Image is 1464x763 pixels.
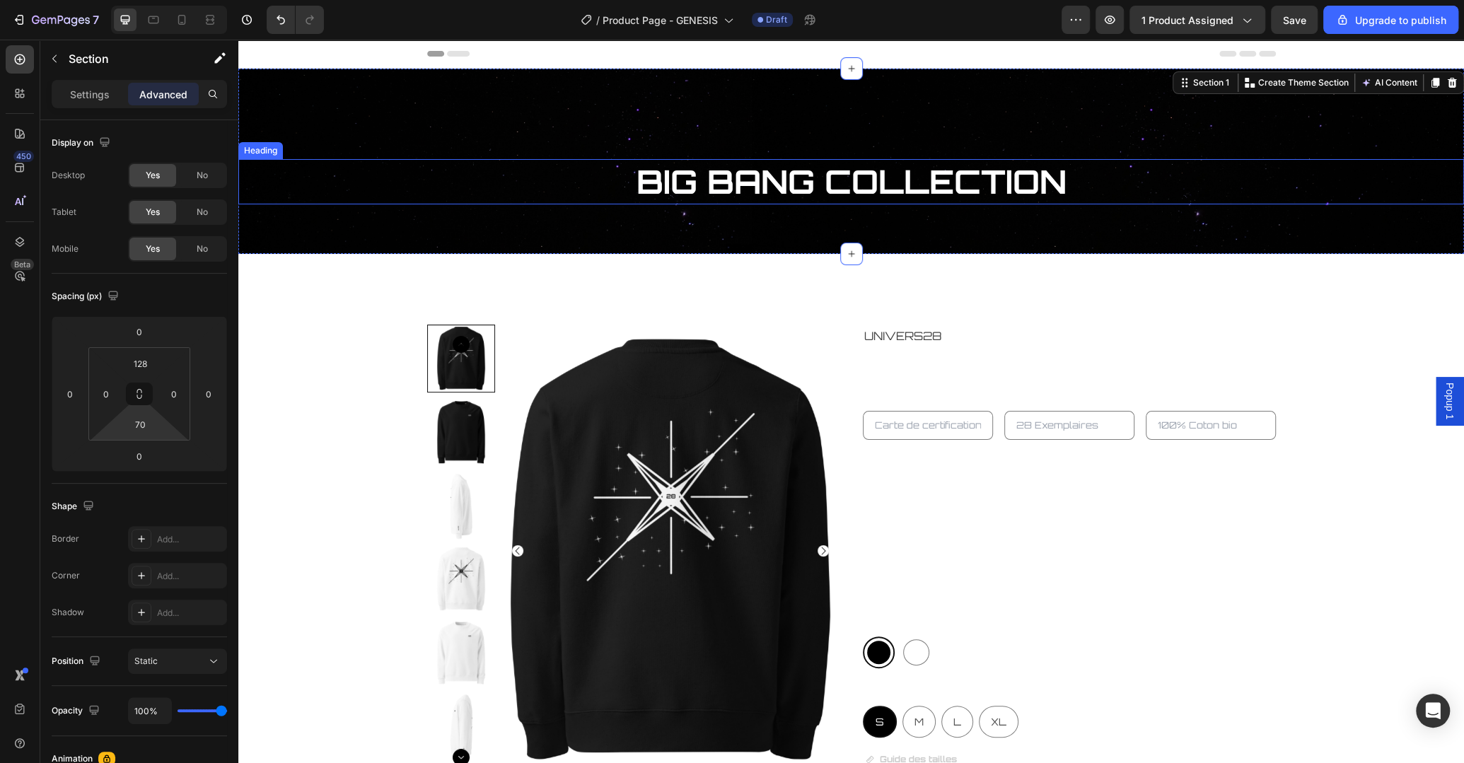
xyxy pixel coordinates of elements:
[11,259,34,270] div: Beta
[93,11,99,28] p: 7
[603,13,718,28] span: Product Page - GENESIS
[1416,694,1450,728] div: Open Intercom Messenger
[197,206,208,219] span: No
[52,701,103,721] div: Opacity
[1271,6,1318,34] button: Save
[157,570,223,583] div: Add...
[129,698,171,723] input: Auto
[52,206,76,219] div: Tablet
[624,449,1036,544] p: Genesis incarne l’instant où tout prend vie. Comme l’origine de l’univers, cette pièce symbolise ...
[274,506,285,517] button: Carousel Back Arrow
[52,606,84,619] div: Shadow
[134,656,158,666] span: Static
[13,151,34,162] div: 450
[624,285,1038,308] h2: UNIVERS28
[125,445,153,467] input: 0
[624,709,721,730] a: Guide des tailles
[952,37,994,49] div: Section 1
[189,506,257,573] img: Stellar Light
[579,506,591,517] button: Carousel Next Arrow
[624,320,1038,360] h2: GENESIS SWEAT-SHIRT
[95,383,117,404] input: 0px
[1120,35,1182,52] button: AI Content
[59,383,81,404] input: 0
[766,371,896,400] input: 28 Exemplaires
[637,676,646,688] span: S
[52,569,80,582] div: Corner
[1323,6,1458,34] button: Upgrade to publish
[197,169,208,182] span: No
[198,383,219,404] input: 0
[126,414,154,435] input: 70px
[624,412,680,435] div: €210,00
[267,6,324,34] div: Undo/Redo
[1335,13,1446,28] div: Upgrade to publish
[157,607,223,619] div: Add...
[753,676,768,688] span: XL
[1129,6,1265,34] button: 1 product assigned
[624,371,755,400] input: Carte de certification
[596,13,600,28] span: /
[52,287,122,306] div: Spacing (px)
[238,40,1464,763] iframe: Design area
[624,640,672,660] legend: Taille: S
[262,285,602,738] img: Dark Matter
[125,321,153,342] input: 0
[70,87,110,102] p: Settings
[163,383,185,404] input: 0px
[715,676,723,688] span: L
[214,296,231,313] button: Carousel Back Arrow
[197,243,208,255] span: No
[52,532,79,545] div: Border
[3,105,42,117] div: Heading
[189,359,257,426] img: Dark Matter
[907,371,1038,400] input: 100% Coton bio
[766,13,787,26] span: Draft
[128,648,227,674] button: Static
[641,712,719,728] p: Guide des tailles
[52,134,113,153] div: Display on
[139,87,187,102] p: Advanced
[624,571,744,591] legend: Couleur: Dark Matter
[52,652,103,671] div: Position
[214,709,231,726] button: Carousel Next Arrow
[52,497,97,516] div: Shape
[69,50,185,67] p: Section
[189,432,257,500] img: Stellar Light
[52,169,85,182] div: Desktop
[126,353,154,374] input: 128px
[1020,37,1110,49] p: Create Theme Section
[146,243,160,255] span: Yes
[189,579,257,647] img: Stellar Light
[52,243,79,255] div: Mobile
[6,6,105,34] button: 7
[1204,343,1219,380] span: Popup 1
[1283,14,1306,26] span: Save
[157,533,223,546] div: Add...
[189,653,257,721] img: Stellar Light
[676,676,685,688] span: M
[1141,13,1233,28] span: 1 product assigned
[146,169,160,182] span: Yes
[146,206,160,219] span: Yes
